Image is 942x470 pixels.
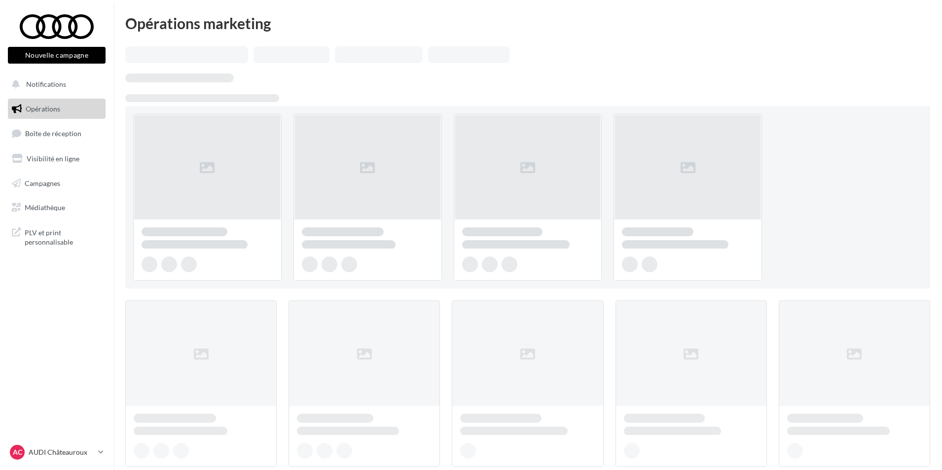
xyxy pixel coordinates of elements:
a: AC AUDI Châteauroux [8,443,106,462]
a: PLV et print personnalisable [6,222,108,251]
span: Notifications [26,80,66,88]
a: Médiathèque [6,197,108,218]
a: Opérations [6,99,108,119]
a: Campagnes [6,173,108,194]
span: Visibilité en ligne [27,154,79,163]
p: AUDI Châteauroux [29,447,94,457]
span: Campagnes [25,179,60,187]
span: AC [13,447,22,457]
span: Boîte de réception [25,129,81,138]
div: Opérations marketing [125,16,930,31]
span: PLV et print personnalisable [25,226,102,247]
a: Visibilité en ligne [6,148,108,169]
span: Opérations [26,105,60,113]
a: Boîte de réception [6,123,108,144]
button: Notifications [6,74,104,95]
button: Nouvelle campagne [8,47,106,64]
span: Médiathèque [25,203,65,212]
